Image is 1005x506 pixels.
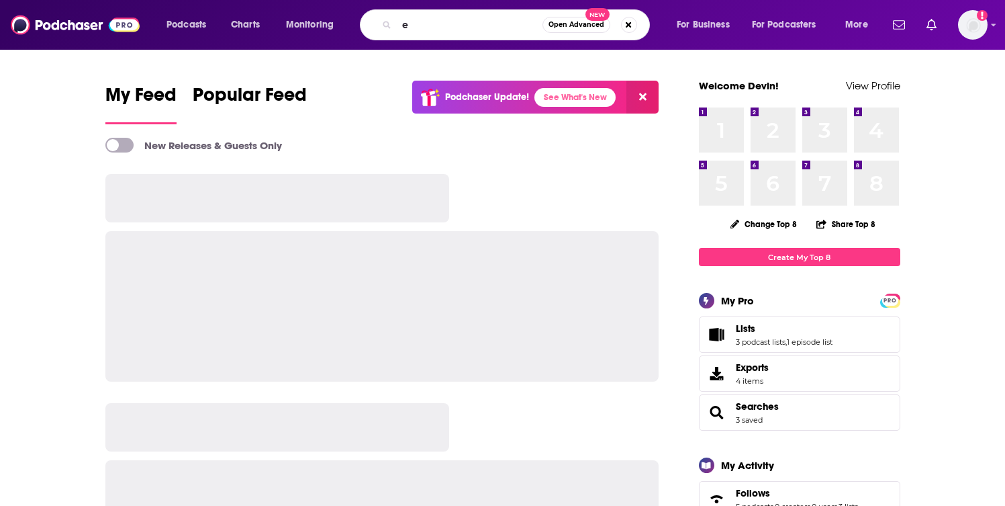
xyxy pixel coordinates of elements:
[977,10,988,21] svg: Add a profile image
[397,14,542,36] input: Search podcasts, credits, & more...
[105,138,282,153] a: New Releases & Guests Only
[721,294,754,307] div: My Pro
[699,79,779,92] a: Welcome Devin!
[958,10,988,40] span: Logged in as sschroeder
[743,14,836,36] button: open menu
[846,79,900,92] a: View Profile
[699,355,900,392] a: Exports
[736,362,769,374] span: Exports
[836,14,885,36] button: open menu
[699,394,900,431] span: Searches
[958,10,988,40] img: User Profile
[105,83,177,124] a: My Feed
[193,83,307,114] span: Popular Feed
[704,325,730,344] a: Lists
[11,12,140,38] img: Podchaser - Follow, Share and Rate Podcasts
[816,211,876,237] button: Share Top 8
[845,15,868,34] span: More
[736,323,755,335] span: Lists
[721,459,774,472] div: My Activity
[445,91,529,103] p: Podchaser Update!
[222,14,268,36] a: Charts
[882,295,898,305] a: PRO
[787,337,832,347] a: 1 episode list
[921,13,942,36] a: Show notifications dropdown
[677,15,730,34] span: For Business
[166,15,206,34] span: Podcasts
[785,337,787,347] span: ,
[373,9,663,40] div: Search podcasts, credits, & more...
[736,323,832,335] a: Lists
[736,376,769,386] span: 4 items
[736,337,785,347] a: 3 podcast lists
[277,14,351,36] button: open menu
[699,248,900,266] a: Create My Top 8
[888,13,910,36] a: Show notifications dropdown
[699,317,900,353] span: Lists
[534,88,616,107] a: See What's New
[585,8,610,21] span: New
[736,400,779,413] a: Searches
[157,14,224,36] button: open menu
[736,415,763,425] a: 3 saved
[704,364,730,383] span: Exports
[736,487,770,499] span: Follows
[722,216,806,233] button: Change Top 8
[704,403,730,422] a: Searches
[958,10,988,40] button: Show profile menu
[548,22,604,28] span: Open Advanced
[105,83,177,114] span: My Feed
[286,15,334,34] span: Monitoring
[736,487,858,499] a: Follows
[231,15,260,34] span: Charts
[193,83,307,124] a: Popular Feed
[667,14,747,36] button: open menu
[752,15,816,34] span: For Podcasters
[542,17,610,33] button: Open AdvancedNew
